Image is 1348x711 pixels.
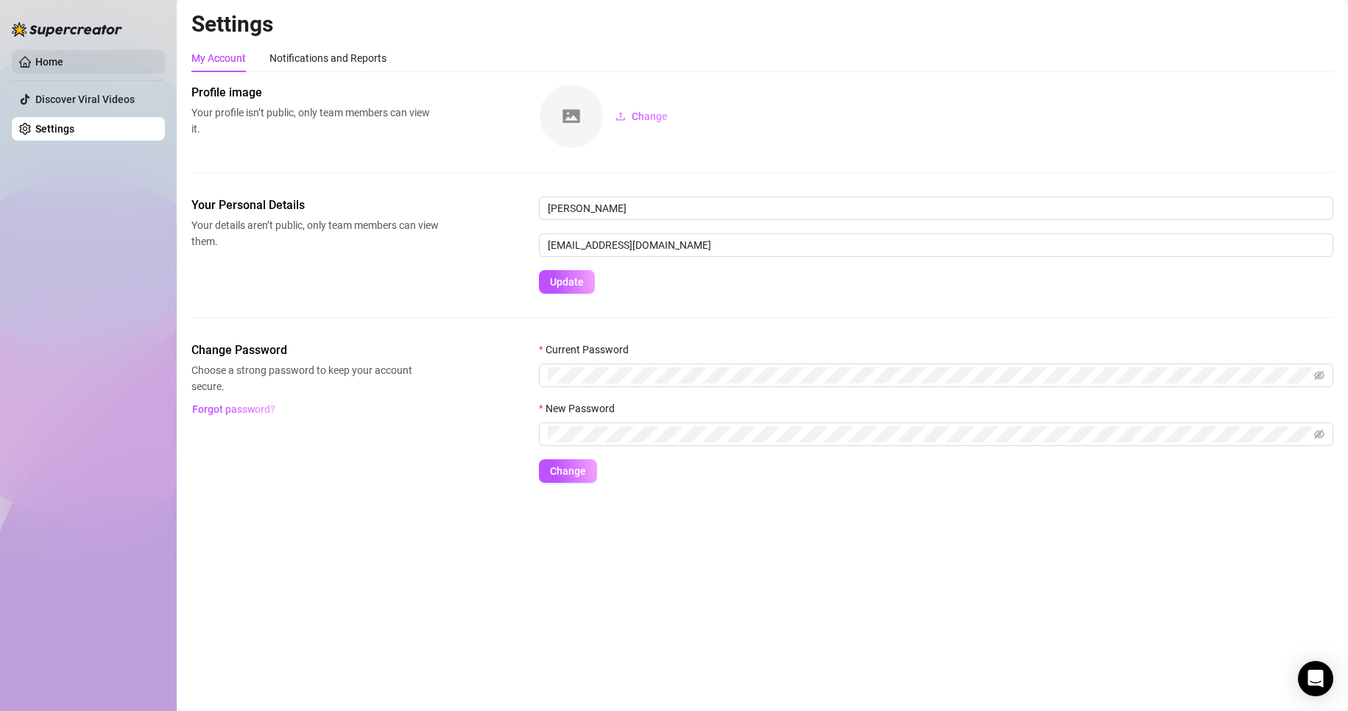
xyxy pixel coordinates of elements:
label: Current Password [539,342,638,358]
span: Change [632,110,668,122]
input: New Password [548,426,1311,442]
span: Choose a strong password to keep your account secure. [191,362,439,395]
button: Forgot password? [191,397,275,421]
input: Enter new email [539,233,1333,257]
h2: Settings [191,10,1333,38]
span: upload [615,111,626,121]
a: Home [35,56,63,68]
span: Change Password [191,342,439,359]
button: Change [539,459,597,483]
span: eye-invisible [1314,370,1324,381]
a: Discover Viral Videos [35,93,135,105]
span: Change [550,465,586,477]
div: My Account [191,50,246,66]
button: Update [539,270,595,294]
a: Settings [35,123,74,135]
div: Notifications and Reports [269,50,387,66]
img: logo-BBDzfeDw.svg [12,22,122,37]
img: square-placeholder.png [540,85,603,148]
input: Enter name [539,197,1333,220]
span: Your profile isn’t public, only team members can view it. [191,105,439,137]
span: eye-invisible [1314,429,1324,439]
span: Forgot password? [192,403,275,415]
span: Your Personal Details [191,197,439,214]
input: Current Password [548,367,1311,383]
div: Open Intercom Messenger [1298,661,1333,696]
span: Your details aren’t public, only team members can view them. [191,217,439,250]
span: Update [550,276,584,288]
label: New Password [539,400,624,417]
button: Change [604,105,680,128]
span: Profile image [191,84,439,102]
